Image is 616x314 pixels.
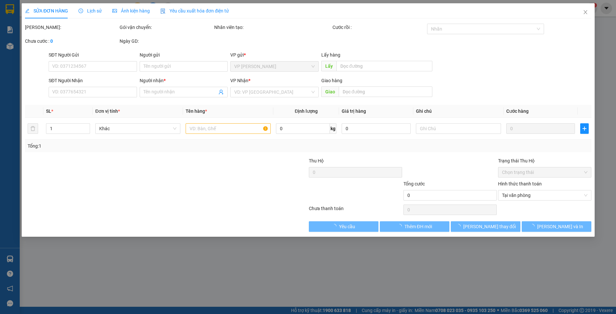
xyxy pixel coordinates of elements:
span: Định lượng [295,109,318,114]
button: delete [28,123,38,134]
span: Cước hàng [506,109,528,114]
div: Chưa cước : [25,37,118,45]
span: Chọn trạng thái [502,167,587,177]
span: Giá trị hàng [342,109,366,114]
li: [PERSON_NAME] [3,3,95,16]
div: Ngày GD: [120,37,213,45]
span: plus [581,126,588,131]
input: Dọc đường [336,61,432,71]
span: Giao hàng [321,78,342,83]
span: loading [530,224,537,229]
span: phone [3,44,8,48]
input: Dọc đường [338,86,432,97]
span: Lấy hàng [321,52,340,58]
span: SỬA ĐƠN HÀNG [25,8,68,13]
b: 0905.885.878, 0905.455.533 [3,43,39,56]
button: [PERSON_NAME] và In [521,221,591,232]
span: clock-circle [79,9,83,13]
button: Yêu cầu [309,221,378,232]
div: Người nhận [139,77,228,84]
input: 0 [506,123,575,134]
span: [PERSON_NAME] thay đổi [463,223,515,230]
span: Khác [99,124,176,133]
input: Ghi Chú [416,123,501,134]
div: Gói vận chuyển: [120,24,213,31]
div: Nhân viên tạo: [214,24,331,31]
button: [PERSON_NAME] thay đổi [450,221,520,232]
div: Người gửi [139,51,228,59]
div: Tổng: 1 [28,142,238,150]
span: Đơn vị tính [95,109,120,114]
span: loading [397,224,404,229]
span: Lấy [321,61,336,71]
span: Tên hàng [186,109,207,114]
span: loading [332,224,339,229]
span: Tại văn phòng [502,190,587,200]
span: loading [456,224,463,229]
img: icon [160,9,166,14]
div: Chưa thanh toán [308,205,403,216]
span: Thêm ĐH mới [404,223,432,230]
span: Thu Hộ [308,158,323,163]
span: VP Nhận [230,78,248,83]
div: Cước rồi : [332,24,425,31]
button: Close [576,3,594,22]
b: 0 [50,38,53,44]
span: picture [112,9,117,13]
input: VD: Bàn, Ghế [186,123,271,134]
div: Trạng thái Thu Hộ [498,157,591,164]
li: VP [GEOGRAPHIC_DATA] [45,28,87,50]
span: Yêu cầu xuất hóa đơn điện tử [160,8,229,13]
button: plus [580,123,589,134]
li: VP VP [PERSON_NAME] [3,28,45,42]
div: SĐT Người Nhận [49,77,137,84]
span: Yêu cầu [339,223,355,230]
span: Tổng cước [403,181,424,186]
span: [PERSON_NAME] và In [537,223,583,230]
div: VP gửi [230,51,319,59]
span: Giao [321,86,338,97]
span: edit [25,9,30,13]
th: Ghi chú [413,105,503,118]
div: [PERSON_NAME]: [25,24,118,31]
div: SĐT Người Gửi [49,51,137,59]
span: close [582,10,588,15]
span: SL [46,109,51,114]
label: Hình thức thanh toán [498,181,541,186]
button: Thêm ĐH mới [379,221,449,232]
span: user-add [218,89,224,95]
span: Ảnh kiện hàng [112,8,150,13]
span: Lịch sử [79,8,102,13]
span: VP Hà Lam [234,61,315,71]
span: kg [330,123,336,134]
